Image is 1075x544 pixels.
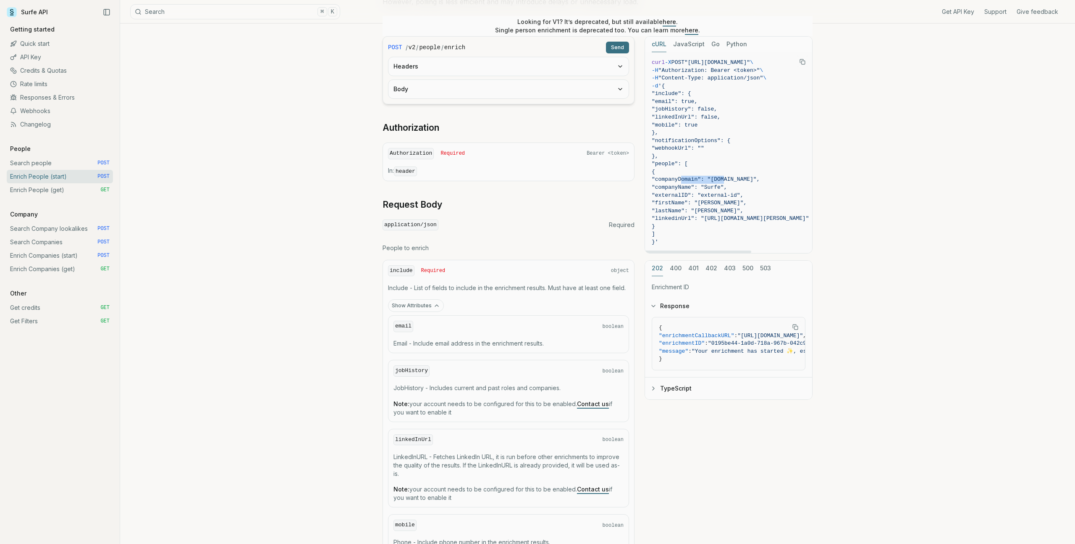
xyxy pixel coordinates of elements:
[441,43,443,52] span: /
[652,169,655,175] span: {
[645,295,812,317] button: Response
[100,187,110,193] span: GET
[7,156,113,170] a: Search people POST
[100,266,110,272] span: GET
[7,249,113,262] a: Enrich Companies (start) POST
[388,80,629,98] button: Body
[393,485,624,502] p: your account needs to be configured for this to be enabled. if you want to enable it
[383,244,635,252] p: People to enrich
[692,348,888,354] span: "Your enrichment has started ✨, estimated time: 2 seconds."
[671,59,684,66] span: POST
[726,37,747,52] button: Python
[328,7,337,16] kbd: K
[658,67,760,74] span: "Authorization: Bearer <token>"
[705,340,708,346] span: :
[652,231,655,237] span: ]
[708,340,832,346] span: "0195be44-1a0d-718a-967b-042c9d17ffd7"
[652,161,688,167] span: "people": [
[652,200,747,206] span: "firstName": "[PERSON_NAME]",
[796,55,809,68] button: Copy Text
[685,26,698,34] a: here
[393,400,624,417] p: your account needs to be configured for this to be enabled. if you want to enable it
[440,150,465,157] span: Required
[388,299,444,312] button: Show Attributes
[652,215,809,222] span: "linkedinUrl": "[URL][DOMAIN_NAME][PERSON_NAME]"
[684,59,750,66] span: "[URL][DOMAIN_NAME]"
[7,183,113,197] a: Enrich People (get) GET
[383,199,442,211] a: Request Body
[393,339,624,348] p: Email - Include email address in the enrichment results.
[742,261,753,276] button: 500
[763,75,766,81] span: \
[652,223,655,230] span: }
[7,301,113,314] a: Get credits GET
[652,37,666,52] button: cURL
[100,304,110,311] span: GET
[393,400,409,407] strong: Note:
[670,261,682,276] button: 400
[97,252,110,259] span: POST
[659,348,688,354] span: "message"
[97,173,110,180] span: POST
[652,261,663,276] button: 202
[659,325,662,331] span: {
[406,43,408,52] span: /
[760,67,763,74] span: \
[383,122,439,134] a: Authorization
[577,486,609,493] a: Contact us
[393,486,409,493] strong: Note:
[652,137,730,144] span: "notificationOptions": {
[606,42,629,53] button: Send
[1017,8,1058,16] a: Give feedback
[388,43,402,52] span: POST
[659,333,734,339] span: "enrichmentCallbackURL"
[603,436,624,443] span: boolean
[652,129,658,136] span: },
[7,314,113,328] a: Get Filters GET
[393,365,430,377] code: jobHistory
[609,221,635,229] span: Required
[393,520,417,531] code: mobile
[705,261,717,276] button: 402
[7,6,48,18] a: Surfe API
[388,148,434,159] code: Authorization
[394,166,417,176] code: header
[97,239,110,246] span: POST
[97,225,110,232] span: POST
[7,37,113,50] a: Quick start
[942,8,974,16] a: Get API Key
[7,145,34,153] p: People
[100,318,110,325] span: GET
[803,333,806,339] span: ,
[652,59,665,66] span: curl
[7,50,113,64] a: API Key
[663,18,676,25] a: here
[416,43,418,52] span: /
[737,333,803,339] span: "[URL][DOMAIN_NAME]"
[789,321,802,333] button: Copy Text
[734,333,737,339] span: :
[673,37,705,52] button: JavaScript
[652,75,658,81] span: -H
[577,400,609,407] a: Contact us
[393,453,624,478] p: LinkedInURL - Fetches LinkedIn URL, it is run before other enrichments to improve the quality of ...
[750,59,753,66] span: \
[444,43,465,52] code: enrich
[603,323,624,330] span: boolean
[388,265,414,277] code: include
[658,83,665,89] span: '{
[7,77,113,91] a: Rate limits
[421,267,446,274] span: Required
[97,160,110,166] span: POST
[7,64,113,77] a: Credits & Quotas
[7,25,58,34] p: Getting started
[7,262,113,276] a: Enrich Companies (get) GET
[7,91,113,104] a: Responses & Errors
[7,118,113,131] a: Changelog
[645,378,812,399] button: TypeScript
[7,222,113,235] a: Search Company lookalikes POST
[7,210,41,219] p: Company
[652,106,717,112] span: "jobHistory": false,
[7,289,30,298] p: Other
[603,368,624,375] span: boolean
